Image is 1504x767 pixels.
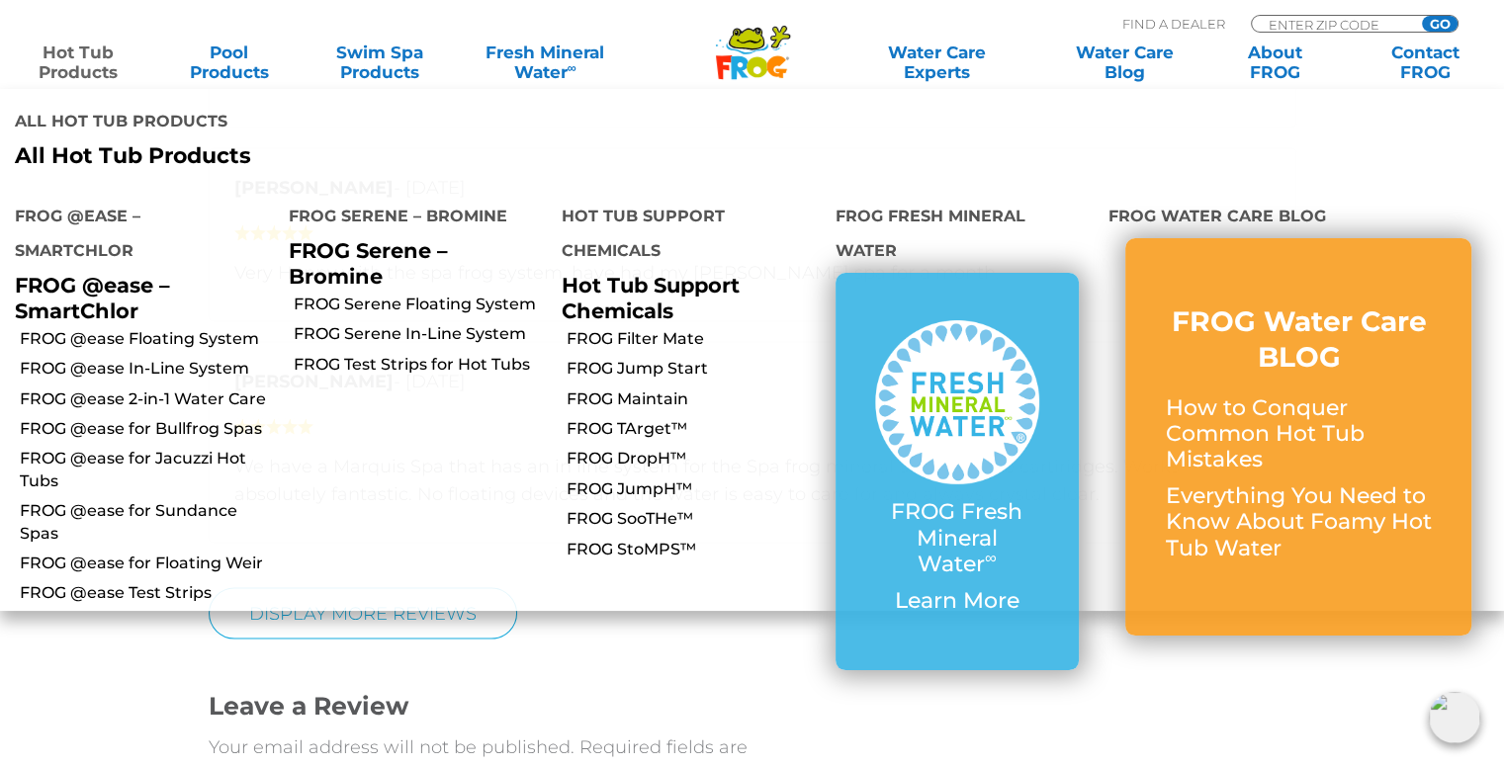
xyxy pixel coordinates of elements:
p: Find A Dealer [1122,15,1225,33]
p: How to Conquer Common Hot Tub Mistakes [1165,395,1432,473]
p: Everything You Need to Know About Foamy Hot Tub Water [1165,483,1432,561]
a: FROG Maintain [567,388,821,410]
a: FROG Filter Mate [567,328,821,350]
span: Your email address will not be published. [209,735,575,757]
a: FROG @ease for Floating Weir [20,553,274,574]
a: FROG @ease In-Line System [20,358,274,380]
p: FROG Fresh Mineral Water [875,499,1040,577]
a: FROG Serene In-Line System [294,323,548,345]
a: FROG @ease Test Strips [20,582,274,604]
h3: Leave a Review [209,688,752,723]
a: FROG StoMPS™ [567,539,821,560]
h4: All Hot Tub Products [15,104,737,143]
a: FROG TArget™ [567,418,821,440]
sup: ∞ [567,60,575,75]
a: Fresh MineralWater∞ [472,43,618,82]
a: FROG JumpH™ [567,478,821,500]
a: FROG DropH™ [567,448,821,469]
a: Hot Tub Support Chemicals [562,273,740,322]
h4: FROG @ease – SmartChlor [15,199,259,273]
a: FROG Test Strips for Hot Tubs [294,354,548,376]
h3: FROG Water Care BLOG [1165,303,1432,376]
sup: ∞ [985,548,997,567]
h4: Hot Tub Support Chemicals [562,199,806,273]
a: All Hot Tub Products [15,143,737,169]
a: Water CareBlog [1066,43,1183,82]
a: PoolProducts [170,43,287,82]
a: FROG @ease Floating System [20,328,274,350]
a: FROG Jump Start [567,358,821,380]
a: AboutFROG [1216,43,1333,82]
a: FROG @ease for Sundance Spas [20,500,274,545]
a: ContactFROG [1368,43,1484,82]
a: Swim SpaProducts [321,43,438,82]
a: Display More Reviews [209,587,517,639]
input: GO [1422,16,1458,32]
input: Zip Code Form [1267,16,1400,33]
h4: FROG Water Care Blog [1108,199,1489,238]
img: openIcon [1429,692,1480,743]
a: FROG Water Care BLOG How to Conquer Common Hot Tub Mistakes Everything You Need to Know About Foa... [1165,303,1432,571]
p: FROG @ease – SmartChlor [15,273,259,322]
a: FROG SooTHe™ [567,508,821,530]
a: Hot TubProducts [20,43,136,82]
a: FROG @ease for Bullfrog Spas [20,418,274,440]
a: FROG @ease 2-in-1 Water Care [20,388,274,410]
p: FROG Serene – Bromine [289,238,533,288]
a: FROG Fresh Mineral Water∞ Learn More [875,320,1040,624]
a: FROG @ease for Jacuzzi Hot Tubs [20,448,274,492]
a: FROG Serene Floating System [294,294,548,315]
p: Learn More [875,588,1040,614]
h4: FROG Serene – Bromine [289,199,533,238]
a: Water CareExperts [841,43,1032,82]
h4: FROG Fresh Mineral Water [836,199,1080,273]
